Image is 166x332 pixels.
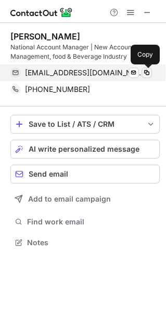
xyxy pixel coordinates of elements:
button: Send email [10,165,160,183]
div: Save to List / ATS / CRM [29,120,142,128]
button: Find work email [10,215,160,229]
span: Send email [29,170,68,178]
div: National Account Manager | New Account Management, food & Beverage Industry [10,43,160,61]
span: Add to email campaign [28,195,111,203]
div: [PERSON_NAME] [10,31,80,42]
span: [EMAIL_ADDRESS][DOMAIN_NAME] [25,68,144,77]
span: Notes [27,238,156,247]
span: Find work email [27,217,156,227]
button: Notes [10,235,160,250]
span: AI write personalized message [29,145,139,153]
img: ContactOut v5.3.10 [10,6,73,19]
button: AI write personalized message [10,140,160,158]
button: Add to email campaign [10,190,160,208]
button: save-profile-one-click [10,115,160,134]
span: [PHONE_NUMBER] [25,85,90,94]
